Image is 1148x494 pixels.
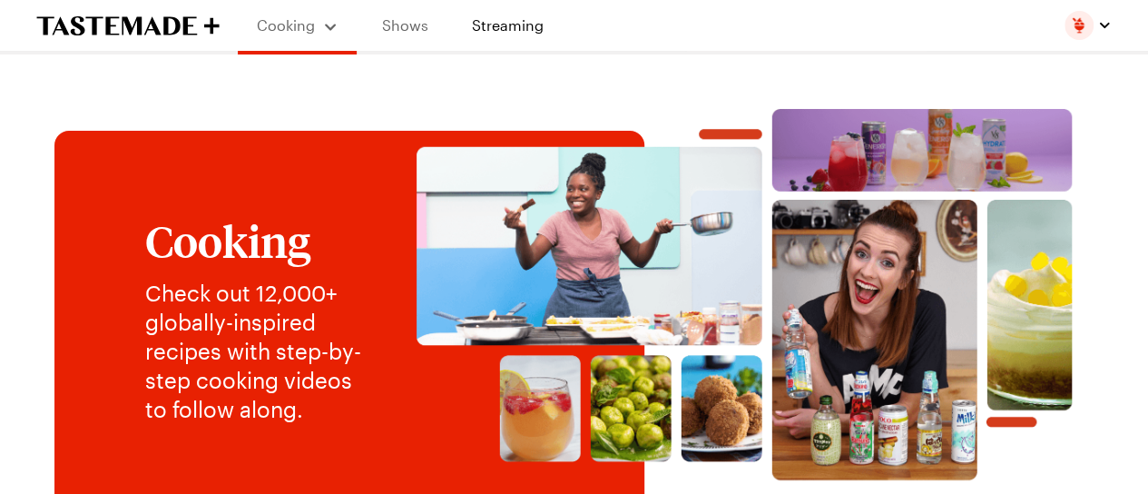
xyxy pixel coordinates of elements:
button: Cooking [256,7,339,44]
span: Cooking [257,16,315,34]
a: To Tastemade Home Page [36,15,220,36]
h1: Cooking [145,217,377,264]
button: Profile picture [1065,11,1112,40]
img: Profile picture [1065,11,1094,40]
p: Check out 12,000+ globally-inspired recipes with step-by-step cooking videos to follow along. [145,279,377,424]
img: Explore recipes [413,109,1075,481]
